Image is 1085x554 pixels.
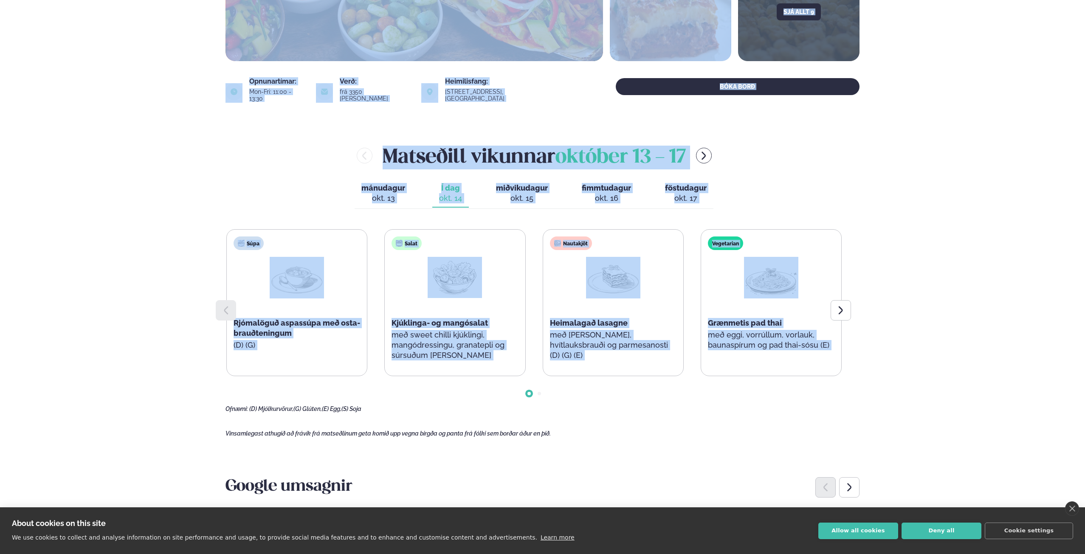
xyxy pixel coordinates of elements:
[541,534,575,541] a: Learn more
[554,240,561,247] img: beef.svg
[575,180,638,208] button: fimmtudagur okt. 16
[665,193,707,203] div: okt. 17
[582,193,631,203] div: okt. 16
[439,183,462,193] span: Í dag
[658,180,713,208] button: föstudagur okt. 17
[12,519,106,528] strong: About cookies on this site
[225,477,860,497] h3: Google umsagnir
[1065,501,1079,516] a: close
[815,477,836,498] div: Previous slide
[777,3,821,20] button: Sjá allt 9
[322,405,341,412] span: (E) Egg,
[439,193,462,203] div: okt. 14
[316,83,333,100] img: image alt
[428,257,482,296] img: Salad.png
[234,236,264,250] div: Súpa
[445,78,563,85] div: Heimilisfang:
[225,405,248,412] span: Ofnæmi:
[249,78,306,85] div: Opnunartímar:
[550,236,592,250] div: Nautakjöt
[361,183,405,192] span: mánudagur
[708,318,782,327] span: Grænmetis pad thai
[340,78,411,85] div: Verð:
[249,405,293,412] span: (D) Mjólkurvörur,
[225,430,551,437] span: Vinsamlegast athugið að frávik frá matseðlinum geta komið upp vegna birgða og panta frá fólki sem...
[249,88,306,102] div: Mon-Fri: 11:00 - 13:30
[985,523,1073,539] button: Cookie settings
[238,240,245,247] img: soup.svg
[582,183,631,192] span: fimmtudagur
[616,78,860,95] button: BÓKA BORÐ
[432,180,469,208] button: Í dag okt. 14
[340,88,411,102] div: frá 3350 [PERSON_NAME]
[12,534,537,541] p: We use cookies to collect and analyse information on site performance and usage, to provide socia...
[293,405,322,412] span: (G) Glúten,
[355,180,412,208] button: mánudagur okt. 13
[818,523,898,539] button: Allow all cookies
[392,330,518,360] p: með sweet chilli kjúklingi, mangódressingu, granatepli og súrsuðum [PERSON_NAME]
[555,148,686,167] span: október 13 - 17
[708,330,834,350] p: með eggi, vorrúllum, vorlauk, baunaspírum og pad thai-sósu (E)
[496,183,548,192] span: miðvikudagur
[361,193,405,203] div: okt. 13
[696,148,712,163] button: menu-btn-right
[341,405,361,412] span: (S) Soja
[586,257,640,296] img: Lasagna.png
[744,257,798,296] img: Spagetti.png
[421,83,438,100] img: image alt
[270,257,324,296] img: Soup.png
[839,477,860,498] div: Next slide
[383,142,686,169] h2: Matseðill vikunnar
[225,83,242,100] img: image alt
[234,340,360,350] p: (D) (G)
[357,148,372,163] button: menu-btn-left
[538,392,541,395] span: Go to slide 2
[496,193,548,203] div: okt. 15
[527,392,531,395] span: Go to slide 1
[396,240,403,247] img: salad.svg
[445,93,563,104] a: link
[550,318,628,327] span: Heimalagað lasagne
[392,318,488,327] span: Kjúklinga- og mangósalat
[489,180,555,208] button: miðvikudagur okt. 15
[392,236,422,250] div: Salat
[665,183,707,192] span: föstudagur
[902,523,981,539] button: Deny all
[708,236,743,250] div: Vegetarian
[234,318,360,337] span: Rjómalöguð aspassúpa með osta-brauðteningum
[445,88,563,102] div: [STREET_ADDRESS], [GEOGRAPHIC_DATA]
[550,330,676,360] p: með [PERSON_NAME], hvítlauksbrauði og parmesanosti (D) (G) (E)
